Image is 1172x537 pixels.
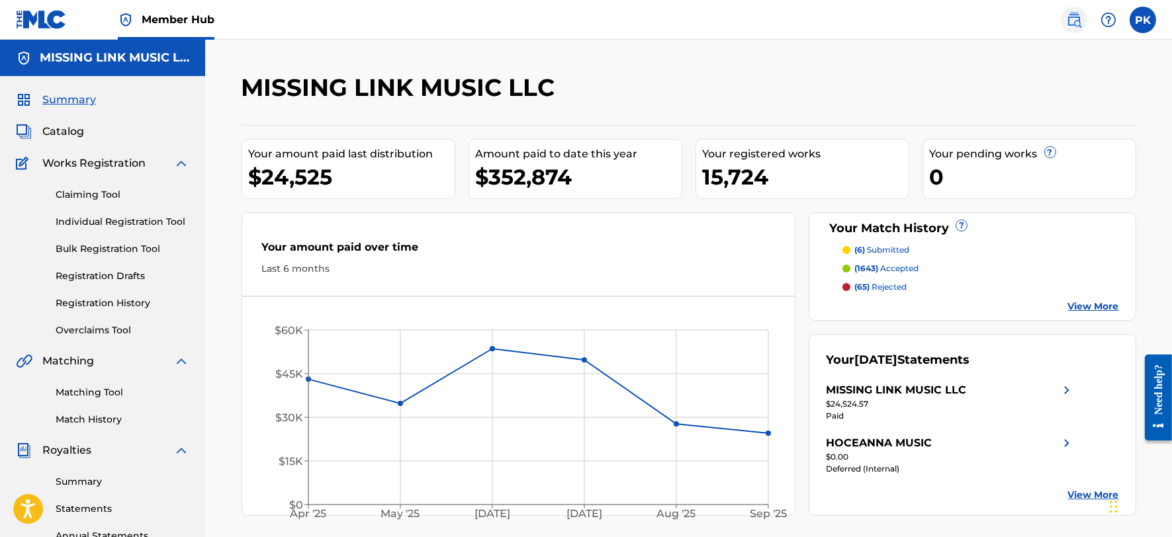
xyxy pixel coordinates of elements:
[173,442,189,458] img: expand
[826,220,1119,237] div: Your Match History
[854,352,897,367] span: [DATE]
[289,507,326,520] tspan: Apr '25
[854,245,865,255] span: (6)
[56,296,189,310] a: Registration History
[826,382,966,398] div: MISSING LINK MUSIC LLC
[826,451,1075,463] div: $0.00
[750,507,787,520] tspan: Sep '25
[249,162,455,192] div: $24,525
[249,146,455,162] div: Your amount paid last distribution
[474,507,510,520] tspan: [DATE]
[275,324,303,337] tspan: $60K
[42,442,91,458] span: Royalties
[826,435,1075,475] a: HOCEANNA MUSICright chevron icon$0.00Deferred (Internal)
[1106,474,1172,537] iframe: Chat Widget
[242,73,562,103] h2: MISSING LINK MUSIC LLC
[56,502,189,516] a: Statements
[56,386,189,399] a: Matching Tool
[703,162,909,192] div: 15,724
[16,10,67,29] img: MLC Logo
[854,281,907,293] p: rejected
[262,262,776,276] div: Last 6 months
[173,353,189,369] img: expand
[854,282,870,292] span: (65)
[656,507,696,520] tspan: Aug '25
[826,435,932,451] div: HOCEANNA MUSIC
[956,220,967,231] span: ?
[56,269,189,283] a: Registration Drafts
[275,411,303,424] tspan: $30K
[56,188,189,202] a: Claiming Tool
[16,50,32,66] img: Accounts
[42,155,146,171] span: Works Registration
[1059,382,1075,398] img: right chevron icon
[476,146,682,162] div: Amount paid to date this year
[1135,344,1172,450] iframe: Resource Center
[56,475,189,489] a: Summary
[118,12,134,28] img: Top Rightsholder
[56,323,189,337] a: Overclaims Tool
[826,382,1075,422] a: MISSING LINK MUSIC LLCright chevron icon$24,524.57Paid
[16,92,96,108] a: SummarySummary
[1059,435,1075,451] img: right chevron icon
[16,353,32,369] img: Matching
[56,242,189,256] a: Bulk Registration Tool
[854,263,878,273] span: (1643)
[854,244,909,256] p: submitted
[16,124,32,140] img: Catalog
[262,239,776,262] div: Your amount paid over time
[826,398,1075,410] div: $24,524.57
[826,351,969,369] div: Your Statements
[16,442,32,458] img: Royalties
[1130,7,1156,33] div: User Menu
[42,124,84,140] span: Catalog
[1101,12,1116,28] img: help
[842,281,1119,293] a: (65) rejected
[842,244,1119,256] a: (6) submitted
[703,146,909,162] div: Your registered works
[275,368,303,380] tspan: $45K
[56,215,189,229] a: Individual Registration Tool
[1068,300,1119,313] a: View More
[930,146,1136,162] div: Your pending works
[842,263,1119,274] a: (1643) accepted
[279,455,303,468] tspan: $15K
[1095,7,1122,33] div: Help
[1066,12,1082,28] img: search
[16,92,32,108] img: Summary
[381,507,420,520] tspan: May '25
[1061,7,1087,33] a: Public Search
[42,353,94,369] span: Matching
[16,155,33,171] img: Works Registration
[826,410,1075,422] div: Paid
[16,124,84,140] a: CatalogCatalog
[1045,147,1056,157] span: ?
[142,12,214,27] span: Member Hub
[1068,488,1119,502] a: View More
[476,162,682,192] div: $352,874
[173,155,189,171] img: expand
[289,499,303,511] tspan: $0
[826,463,1075,475] div: Deferred (Internal)
[56,413,189,427] a: Match History
[854,263,919,274] p: accepted
[930,162,1136,192] div: 0
[1110,487,1118,526] div: Drag
[40,50,189,65] h5: MISSING LINK MUSIC LLC
[566,507,602,520] tspan: [DATE]
[42,92,96,108] span: Summary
